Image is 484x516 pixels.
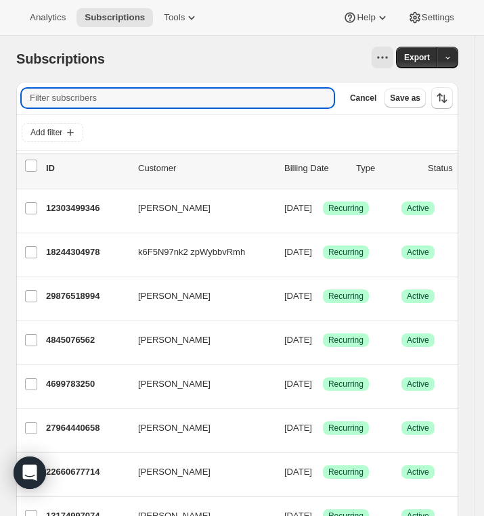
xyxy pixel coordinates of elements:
span: [DATE] [284,379,312,389]
span: Recurring [328,423,364,433]
p: 12303499346 [46,202,127,215]
button: [PERSON_NAME] [130,373,265,395]
span: Active [407,247,429,258]
button: Subscriptions [76,8,153,27]
span: [DATE] [284,423,312,433]
span: Help [357,12,375,23]
p: 4845076562 [46,333,127,347]
div: Type [356,162,417,175]
span: [DATE] [284,291,312,301]
button: Analytics [22,8,74,27]
button: View actions for Subscriptions [372,47,393,68]
span: Analytics [30,12,66,23]
span: Active [407,379,429,390]
span: Recurring [328,247,364,258]
p: ID [46,162,127,175]
span: [PERSON_NAME] [138,333,211,347]
span: Active [407,423,429,433]
span: Save as [390,93,420,103]
span: [DATE] [284,247,312,257]
span: Settings [422,12,454,23]
span: [PERSON_NAME] [138,421,211,435]
span: Cancel [350,93,376,103]
button: Help [335,8,397,27]
span: [PERSON_NAME] [138,202,211,215]
span: Recurring [328,467,364,477]
button: Settings [400,8,462,27]
p: 4699783250 [46,377,127,391]
span: [DATE] [284,467,312,477]
span: Active [407,335,429,346]
button: [PERSON_NAME] [130,285,265,307]
p: Billing Date [284,162,345,175]
span: [PERSON_NAME] [138,377,211,391]
span: Recurring [328,379,364,390]
span: [DATE] [284,335,312,345]
p: 29876518994 [46,289,127,303]
p: 22660677714 [46,465,127,479]
span: Add filter [30,127,62,138]
span: [PERSON_NAME] [138,465,211,479]
span: Tools [164,12,185,23]
span: [DATE] [284,203,312,213]
span: Recurring [328,203,364,214]
span: Recurring [328,291,364,302]
span: Recurring [328,335,364,346]
button: Save as [384,89,426,108]
span: [PERSON_NAME] [138,289,211,303]
input: Filter subscribers [22,89,334,108]
span: Active [407,467,429,477]
span: Export [404,52,430,63]
button: Add filter [22,123,83,142]
p: 18244304978 [46,245,127,259]
button: Tools [156,8,206,27]
span: k6F5N97nk2 zpWybbvRmh [138,245,245,259]
p: 27964440658 [46,421,127,435]
button: [PERSON_NAME] [130,197,265,219]
button: Export [396,47,438,68]
span: Subscriptions [16,51,105,66]
span: Active [407,291,429,302]
button: Sort the results [431,87,453,109]
button: [PERSON_NAME] [130,329,265,351]
span: Active [407,203,429,214]
p: Customer [138,162,273,175]
button: [PERSON_NAME] [130,461,265,483]
button: Cancel [345,89,382,108]
span: Subscriptions [85,12,145,23]
div: Open Intercom Messenger [14,456,46,489]
button: [PERSON_NAME] [130,417,265,439]
button: k6F5N97nk2 zpWybbvRmh [130,241,265,263]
